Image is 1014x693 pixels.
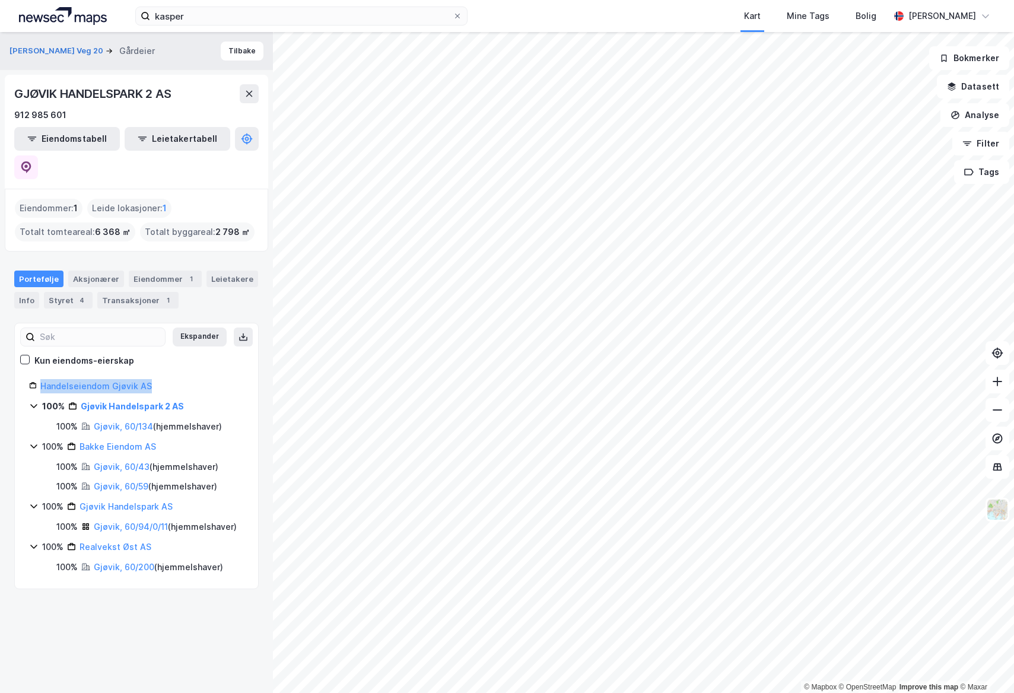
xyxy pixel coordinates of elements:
div: 912 985 601 [14,108,66,122]
div: 100% [42,440,63,454]
button: Tags [954,160,1009,184]
button: Tilbake [221,42,263,61]
div: 1 [185,273,197,285]
div: Bolig [856,9,876,23]
div: 100% [42,500,63,514]
div: 1 [162,294,174,306]
div: ( hjemmelshaver ) [94,419,222,434]
input: Søk på adresse, matrikkel, gårdeiere, leietakere eller personer [150,7,453,25]
div: 100% [42,399,65,414]
div: Eiendommer : [15,199,82,218]
div: 100% [56,479,78,494]
div: Mine Tags [787,9,829,23]
div: Aksjonærer [68,271,124,287]
div: ( hjemmelshaver ) [94,520,237,534]
div: Transaksjoner [97,292,179,309]
div: Kart [744,9,761,23]
button: Ekspander [173,328,227,346]
span: 1 [163,201,167,215]
div: 100% [56,520,78,534]
div: 100% [42,540,63,554]
a: Gjøvik Handelspark 2 AS [81,401,184,411]
div: ( hjemmelshaver ) [94,460,218,474]
div: GJØVIK HANDELSPARK 2 AS [14,84,173,103]
img: logo.a4113a55bc3d86da70a041830d287a7e.svg [19,7,107,25]
img: Z [986,498,1009,521]
a: Gjøvik, 60/134 [94,421,153,431]
a: Bakke Eiendom AS [80,441,156,452]
div: Info [14,292,39,309]
button: [PERSON_NAME] Veg 20 [9,45,106,57]
div: 4 [76,294,88,306]
button: Datasett [937,75,1009,98]
div: Eiendommer [129,271,202,287]
div: [PERSON_NAME] [908,9,976,23]
a: Improve this map [899,683,958,691]
div: ( hjemmelshaver ) [94,479,217,494]
a: OpenStreetMap [839,683,897,691]
a: Gjøvik, 60/200 [94,562,154,572]
div: ( hjemmelshaver ) [94,560,223,574]
div: Gårdeier [119,44,155,58]
div: Portefølje [14,271,63,287]
iframe: Chat Widget [955,636,1014,693]
a: Gjøvik, 60/59 [94,481,148,491]
div: 100% [56,419,78,434]
button: Filter [952,132,1009,155]
a: Gjøvik, 60/94/0/11 [94,522,168,532]
div: Kontrollprogram for chat [955,636,1014,693]
input: Søk [35,328,165,346]
div: Leide lokasjoner : [87,199,171,218]
a: Gjøvik Handelspark AS [80,501,173,511]
button: Eiendomstabell [14,127,120,151]
button: Bokmerker [929,46,1009,70]
div: 100% [56,460,78,474]
div: 100% [56,560,78,574]
button: Leietakertabell [125,127,230,151]
div: Kun eiendoms-eierskap [34,354,134,368]
span: 1 [74,201,78,215]
span: 2 798 ㎡ [215,225,250,239]
a: Handelseiendom Gjøvik AS [40,381,152,391]
a: Gjøvik, 60/43 [94,462,150,472]
a: Mapbox [804,683,837,691]
div: Leietakere [206,271,258,287]
div: Totalt byggareal : [140,222,255,241]
div: Totalt tomteareal : [15,222,135,241]
a: Realvekst Øst AS [80,542,151,552]
div: Styret [44,292,93,309]
button: Analyse [940,103,1009,127]
span: 6 368 ㎡ [95,225,131,239]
